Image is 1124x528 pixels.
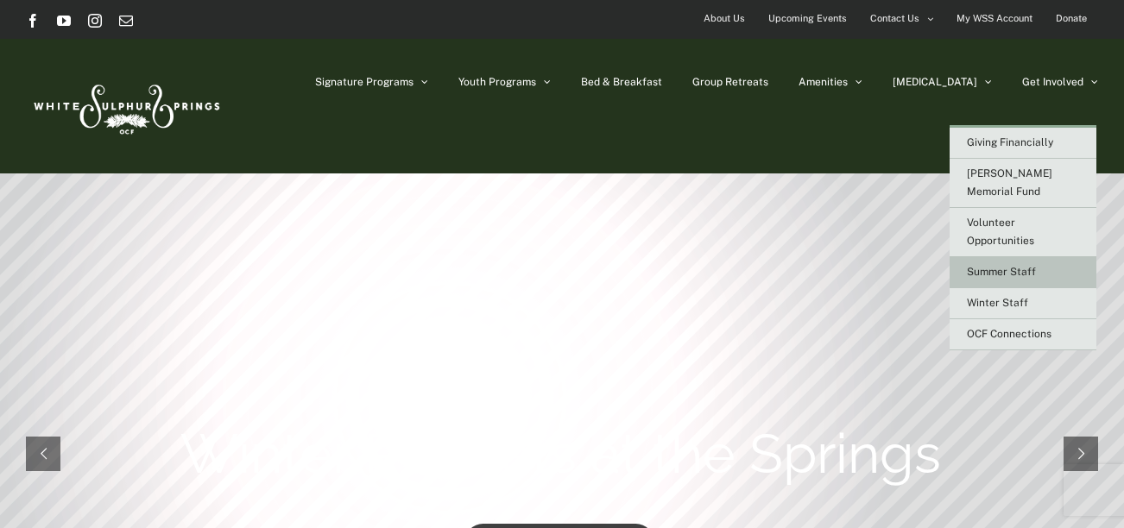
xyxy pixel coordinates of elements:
[950,288,1096,319] a: Winter Staff
[315,77,414,87] span: Signature Programs
[458,77,536,87] span: Youth Programs
[799,77,848,87] span: Amenities
[950,257,1096,288] a: Summer Staff
[950,208,1096,257] a: Volunteer Opportunities
[768,6,847,31] span: Upcoming Events
[967,297,1028,309] span: Winter Staff
[458,39,551,125] a: Youth Programs
[967,328,1051,340] span: OCF Connections
[957,6,1032,31] span: My WSS Account
[88,14,102,28] a: Instagram
[950,319,1096,350] a: OCF Connections
[1022,39,1098,125] a: Get Involved
[967,217,1034,247] span: Volunteer Opportunities
[950,128,1096,159] a: Giving Financially
[119,14,133,28] a: Email
[893,39,992,125] a: [MEDICAL_DATA]
[1022,77,1083,87] span: Get Involved
[967,167,1052,198] span: [PERSON_NAME] Memorial Fund
[950,159,1096,208] a: [PERSON_NAME] Memorial Fund
[57,14,71,28] a: YouTube
[967,266,1036,278] span: Summer Staff
[180,419,941,488] rs-layer: Winter Retreats at the Springs
[26,66,224,147] img: White Sulphur Springs Logo
[581,77,662,87] span: Bed & Breakfast
[315,39,428,125] a: Signature Programs
[799,39,862,125] a: Amenities
[581,39,662,125] a: Bed & Breakfast
[870,6,919,31] span: Contact Us
[1056,6,1087,31] span: Donate
[315,39,1098,125] nav: Main Menu
[692,77,768,87] span: Group Retreats
[26,14,40,28] a: Facebook
[692,39,768,125] a: Group Retreats
[704,6,745,31] span: About Us
[967,136,1053,148] span: Giving Financially
[893,77,977,87] span: [MEDICAL_DATA]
